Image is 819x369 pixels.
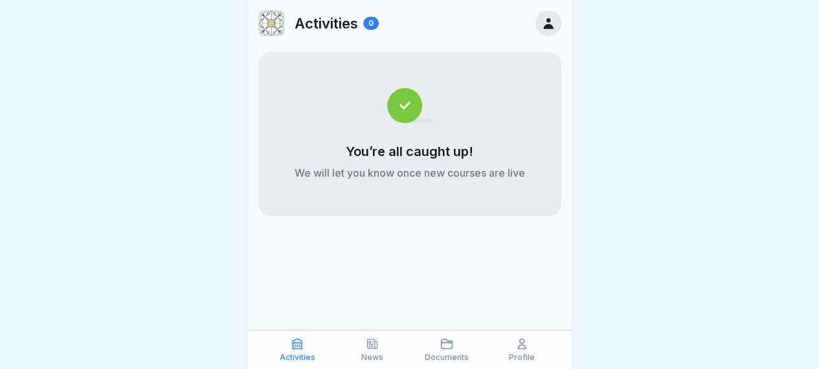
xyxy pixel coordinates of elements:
p: Documents [425,353,469,362]
p: Activities [280,353,315,362]
div: 0 [363,17,379,30]
p: You’re all caught up! [346,144,473,159]
img: iq62wkxo1bvcx1mt3eo7rjrc.png [259,11,284,36]
p: News [361,353,383,362]
p: Profile [509,353,535,362]
p: We will let you know once new courses are live [295,166,525,180]
p: Activities [295,15,358,32]
img: completed.svg [387,88,432,123]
